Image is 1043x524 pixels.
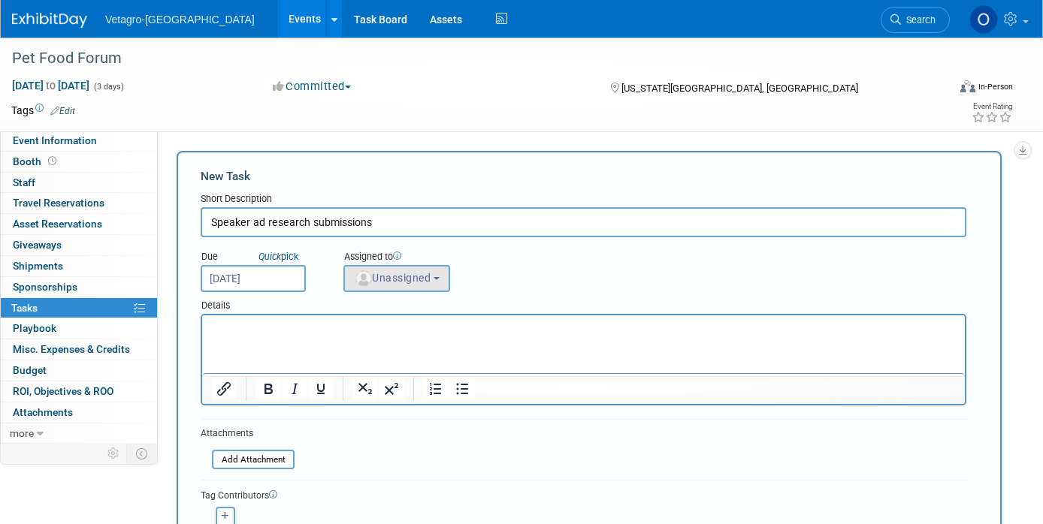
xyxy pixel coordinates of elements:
[13,239,62,251] span: Giveaways
[268,79,357,95] button: Committed
[978,81,1013,92] div: In-Person
[255,378,281,399] button: Bold
[7,45,927,72] div: Pet Food Forum
[343,265,450,292] button: Unassigned
[1,193,157,213] a: Travel Reservations
[960,80,975,92] img: Format-Inperson.png
[865,78,1013,101] div: Event Format
[423,378,449,399] button: Numbered list
[201,427,295,440] div: Attachments
[13,406,73,418] span: Attachments
[11,302,38,314] span: Tasks
[10,427,34,439] span: more
[1,360,157,381] a: Budget
[1,402,157,423] a: Attachments
[92,82,124,92] span: (3 days)
[13,322,56,334] span: Playbook
[881,7,950,33] a: Search
[13,385,113,397] span: ROI, Objectives & ROO
[1,277,157,297] a: Sponsorships
[13,260,63,272] span: Shipments
[972,103,1012,110] div: Event Rating
[13,281,77,293] span: Sponsorships
[12,13,87,28] img: ExhibitDay
[1,339,157,360] a: Misc. Expenses & Credits
[45,155,59,167] span: Booth not reserved yet
[13,176,35,188] span: Staff
[201,265,306,292] input: Due Date
[1,381,157,402] a: ROI, Objectives & ROO
[105,14,255,26] span: Vetagro-[GEOGRAPHIC_DATA]
[969,5,998,34] img: OliviaM Last
[50,106,75,116] a: Edit
[1,235,157,255] a: Giveaways
[343,250,518,265] div: Assigned to
[101,444,127,463] td: Personalize Event Tab Strip
[354,272,431,284] span: Unassigned
[282,378,307,399] button: Italic
[13,218,102,230] span: Asset Reservations
[201,168,966,185] div: New Task
[13,197,104,209] span: Travel Reservations
[1,173,157,193] a: Staff
[352,378,378,399] button: Subscript
[201,250,321,265] div: Due
[202,315,965,373] iframe: Rich Text Area
[201,192,966,207] div: Short Description
[1,318,157,339] a: Playbook
[13,364,47,376] span: Budget
[13,343,130,355] span: Misc. Expenses & Credits
[11,103,75,118] td: Tags
[44,80,58,92] span: to
[201,486,966,502] div: Tag Contributors
[1,423,157,444] a: more
[211,378,237,399] button: Insert/edit link
[13,155,59,167] span: Booth
[379,378,404,399] button: Superscript
[1,214,157,234] a: Asset Reservations
[308,378,334,399] button: Underline
[449,378,475,399] button: Bullet list
[11,79,90,92] span: [DATE] [DATE]
[1,256,157,276] a: Shipments
[13,134,97,146] span: Event Information
[255,250,301,263] a: Quickpick
[1,152,157,172] a: Booth
[201,207,966,237] input: Name of task or a short description
[127,444,158,463] td: Toggle Event Tabs
[258,251,281,262] i: Quick
[201,292,966,314] div: Details
[1,131,157,151] a: Event Information
[621,83,858,94] span: [US_STATE][GEOGRAPHIC_DATA], [GEOGRAPHIC_DATA]
[901,14,936,26] span: Search
[1,298,157,318] a: Tasks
